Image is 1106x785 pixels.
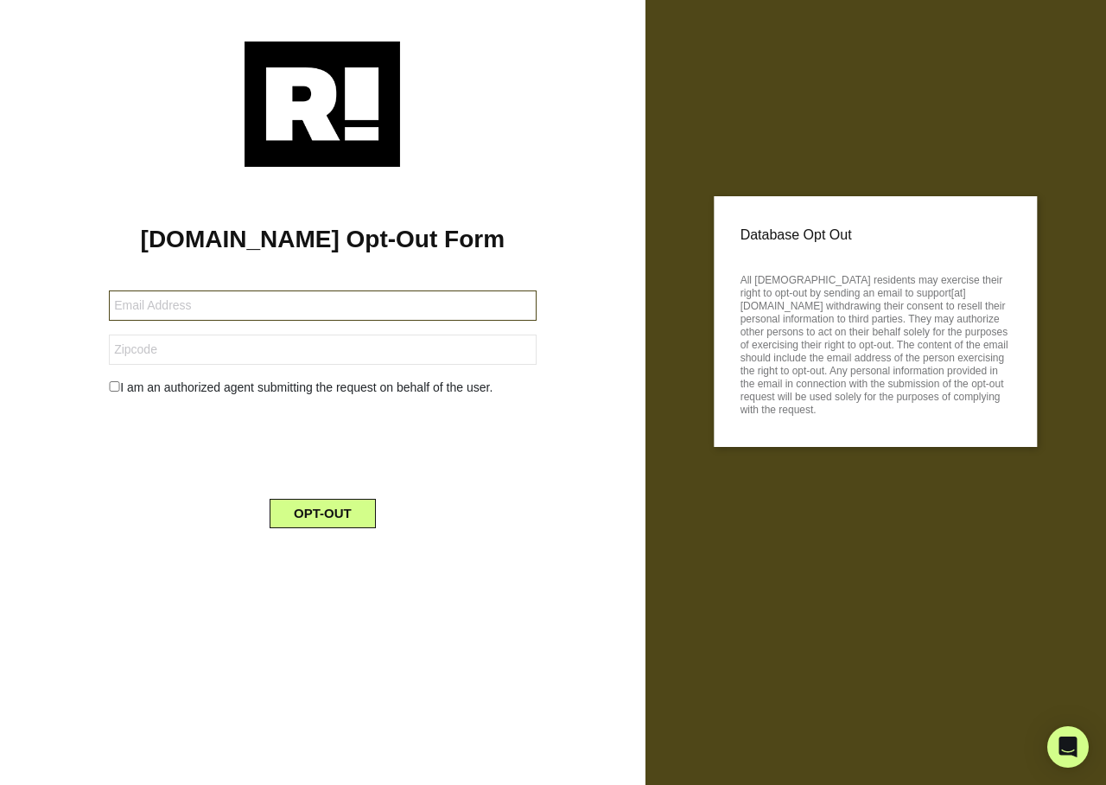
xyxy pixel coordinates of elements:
input: Zipcode [109,335,536,365]
div: Open Intercom Messenger [1047,726,1089,768]
h1: [DOMAIN_NAME] Opt-Out Form [26,225,620,254]
img: Retention.com [245,41,400,167]
p: Database Opt Out [741,222,1011,248]
div: I am an authorized agent submitting the request on behalf of the user. [96,379,549,397]
button: OPT-OUT [270,499,376,528]
input: Email Address [109,290,536,321]
p: All [DEMOGRAPHIC_DATA] residents may exercise their right to opt-out by sending an email to suppo... [741,269,1011,417]
iframe: reCAPTCHA [191,411,454,478]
